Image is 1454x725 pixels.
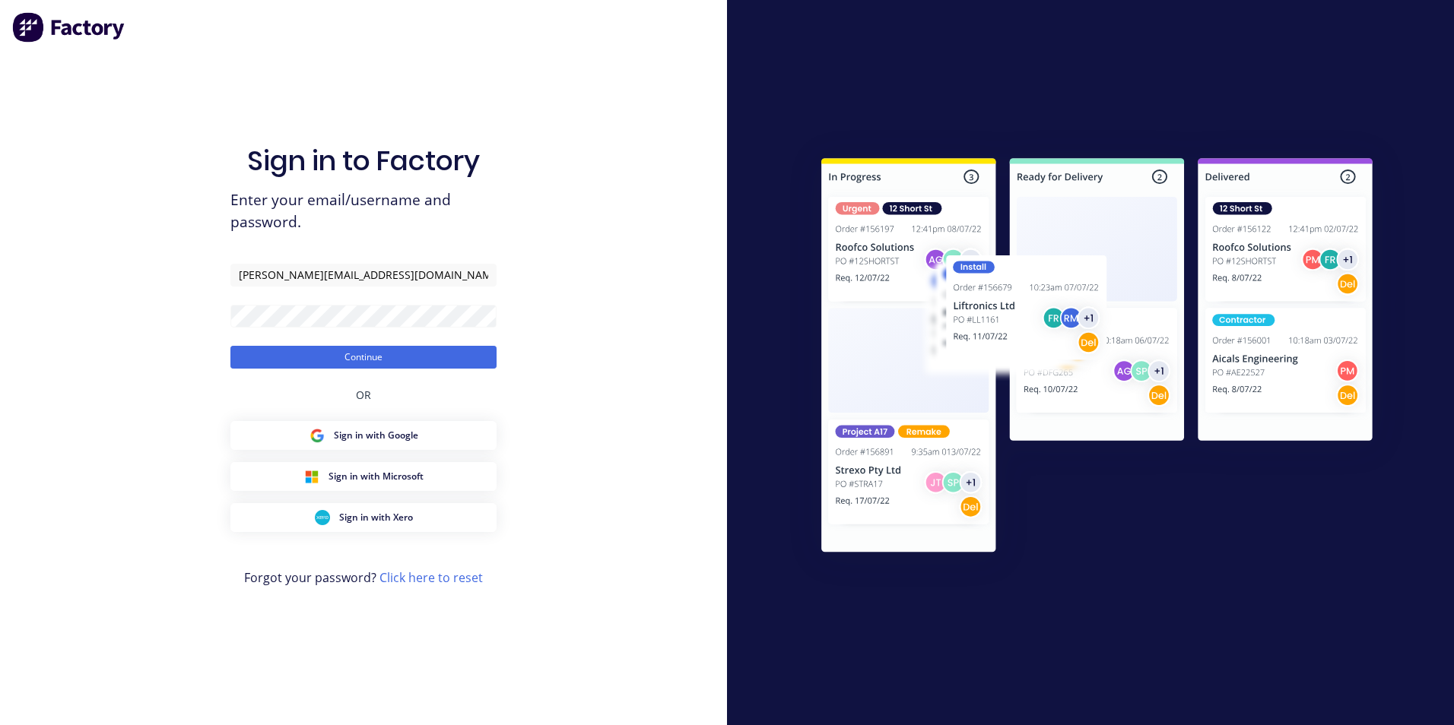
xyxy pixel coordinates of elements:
button: Microsoft Sign inSign in with Microsoft [230,462,497,491]
span: Sign in with Xero [339,511,413,524]
span: Sign in with Google [334,429,418,442]
button: Google Sign inSign in with Google [230,421,497,450]
input: Email/Username [230,264,497,287]
h1: Sign in to Factory [247,144,480,177]
img: Sign in [788,128,1406,588]
img: Microsoft Sign in [304,469,319,484]
div: OR [356,369,371,421]
button: Continue [230,346,497,369]
img: Xero Sign in [315,510,330,525]
span: Forgot your password? [244,568,483,587]
span: Enter your email/username and password. [230,189,497,233]
a: Click here to reset [379,569,483,586]
img: Factory [12,12,126,43]
span: Sign in with Microsoft [329,470,424,483]
img: Google Sign in [310,428,325,443]
button: Xero Sign inSign in with Xero [230,503,497,532]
